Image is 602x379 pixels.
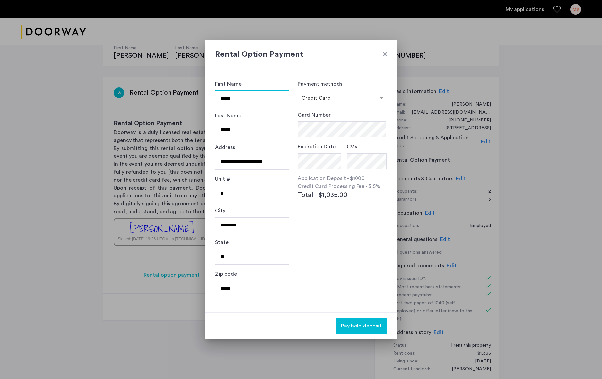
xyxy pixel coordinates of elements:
label: Last Name [215,112,241,120]
label: Zip code [215,270,237,278]
label: Unit # [215,175,230,183]
span: Total - $1,035.00 [298,190,347,200]
p: Application Deposit - $1000 [298,174,387,182]
label: Expiration Date [298,143,336,151]
p: Credit Card Processing Fee - 3.5% [298,182,387,190]
span: Pay hold deposit [341,322,382,330]
label: Address [215,143,235,151]
label: Card Number [298,111,331,119]
label: City [215,207,225,215]
h2: Rental Option Payment [215,49,387,60]
button: button [336,318,387,334]
label: Payment methods [298,81,342,86]
label: First Name [215,80,242,88]
label: CVV [347,143,358,151]
label: State [215,238,229,246]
